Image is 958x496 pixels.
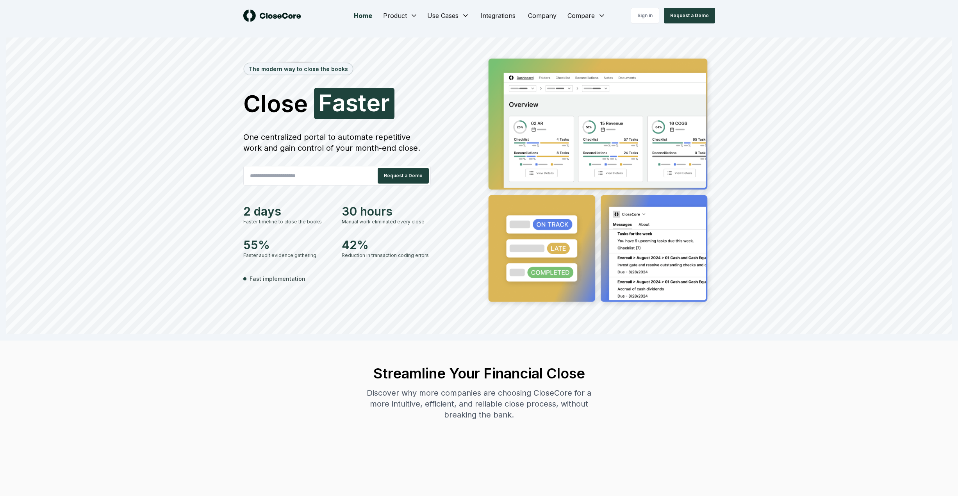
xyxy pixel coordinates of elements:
span: s [346,91,358,114]
span: Product [383,11,407,20]
span: Compare [567,11,595,20]
a: Company [522,8,563,23]
div: The modern way to close the books [244,63,353,75]
a: Sign in [631,8,659,23]
button: Request a Demo [664,8,715,23]
button: Product [378,8,423,23]
a: Integrations [474,8,522,23]
div: Reduction in transaction coding errors [342,252,431,259]
button: Use Cases [423,8,474,23]
span: Close [243,92,308,115]
div: Faster audit evidence gathering [243,252,332,259]
img: Jumbotron [482,53,715,310]
div: 2 days [243,204,332,218]
button: Compare [563,8,610,23]
span: a [332,91,346,114]
div: Faster timeline to close the books [243,218,332,225]
button: Request a Demo [378,168,429,184]
div: 42% [342,238,431,252]
div: One centralized portal to automate repetitive work and gain control of your month-end close. [243,132,431,153]
span: Fast implementation [250,275,305,283]
span: t [358,91,366,114]
div: 30 hours [342,204,431,218]
img: logo [243,9,301,22]
span: F [319,91,332,114]
span: r [380,91,390,114]
div: 55% [243,238,332,252]
span: Use Cases [427,11,458,20]
div: Manual work eliminated every close [342,218,431,225]
span: e [366,91,380,114]
a: Home [348,8,378,23]
h2: Streamline Your Financial Close [360,366,599,381]
div: Discover why more companies are choosing CloseCore for a more intuitive, efficient, and reliable ... [360,387,599,420]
